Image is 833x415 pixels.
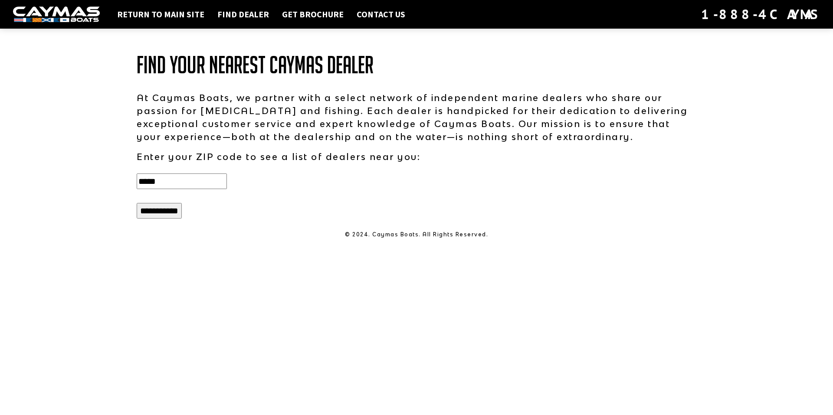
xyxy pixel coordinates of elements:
[137,52,696,78] h1: Find Your Nearest Caymas Dealer
[137,150,696,163] p: Enter your ZIP code to see a list of dealers near you:
[137,231,696,239] p: © 2024. Caymas Boats. All Rights Reserved.
[701,5,820,24] div: 1-888-4CAYMAS
[137,91,696,143] p: At Caymas Boats, we partner with a select network of independent marine dealers who share our pas...
[13,7,100,23] img: white-logo-c9c8dbefe5ff5ceceb0f0178aa75bf4bb51f6bca0971e226c86eb53dfe498488.png
[352,9,410,20] a: Contact Us
[278,9,348,20] a: Get Brochure
[213,9,273,20] a: Find Dealer
[113,9,209,20] a: Return to main site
